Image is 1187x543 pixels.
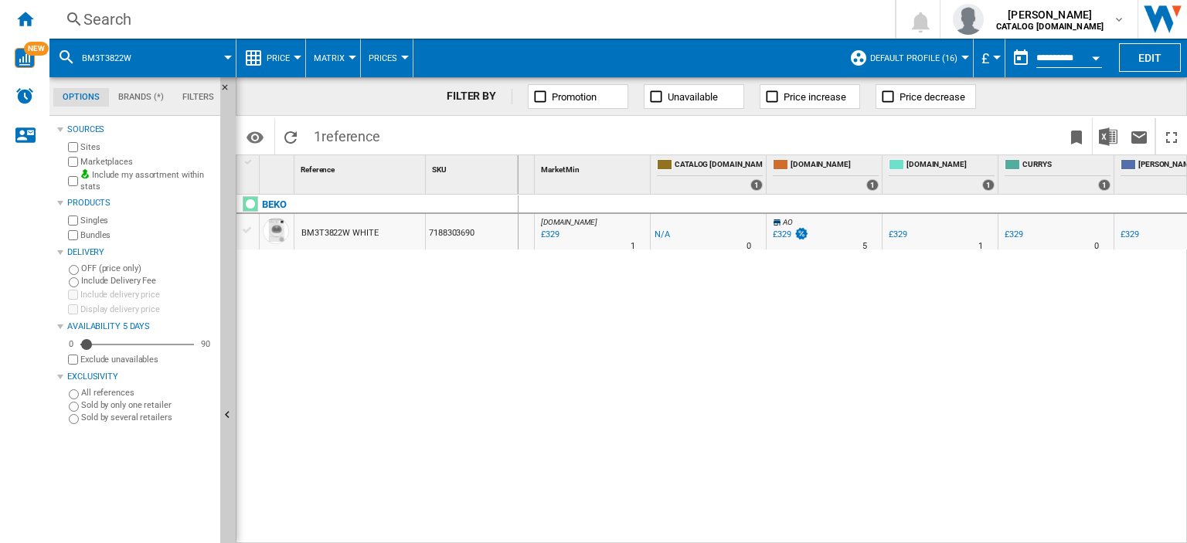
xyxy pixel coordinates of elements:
div: £329 [1118,227,1139,243]
button: md-calendar [1005,42,1036,73]
span: [PERSON_NAME] [996,7,1104,22]
label: Display delivery price [80,304,214,315]
div: 1 offers sold by AO.COM [982,179,995,191]
div: Delivery Time : 5 days [862,239,867,254]
span: [DOMAIN_NAME] [791,159,879,172]
div: Reference Sort None [298,155,425,179]
md-tab-item: Brands (*) [109,88,173,107]
div: CATALOG [DOMAIN_NAME] 1 offers sold by CATALOG BEKO.UK [654,155,766,194]
button: Bookmark this report [1061,118,1092,154]
div: 1 offers sold by AMAZON.CO.UK [866,179,879,191]
img: mysite-bg-18x18.png [80,169,90,178]
div: Price [244,39,298,77]
div: FILTER BY [447,89,512,104]
span: Default profile (16) [870,53,957,63]
button: Download in Excel [1093,118,1124,154]
span: Promotion [552,91,597,103]
div: Delivery Time : 1 day [631,239,635,254]
span: Market Min [541,165,580,174]
div: Products [67,197,214,209]
div: BM3T3822W [57,39,228,77]
input: Marketplaces [68,157,78,167]
div: CURRYS 1 offers sold by CURRYS [1002,155,1114,194]
label: Sold by only one retailer [81,399,214,411]
div: Default profile (16) [849,39,965,77]
button: Prices [369,39,405,77]
img: promotionV3.png [794,227,809,240]
span: 1 [306,118,388,151]
div: £329 [770,227,809,243]
button: Matrix [314,39,352,77]
button: £ [981,39,997,77]
div: Exclusivity [67,371,214,383]
input: Include delivery price [68,290,78,300]
button: Price [267,39,298,77]
div: Sort None [538,155,650,179]
label: Include delivery price [80,289,214,300]
div: Sources [67,124,214,136]
span: CATALOG [DOMAIN_NAME] [675,159,763,172]
button: Reload [275,118,306,154]
input: OFF (price only) [69,265,79,275]
label: Sites [80,141,214,153]
label: Include my assortment within stats [80,169,214,193]
img: alerts-logo.svg [15,87,34,105]
label: Include Delivery Fee [81,275,214,287]
img: profile.jpg [953,4,984,35]
label: Marketplaces [80,156,214,168]
span: SKU [432,165,447,174]
span: reference [321,128,380,144]
div: [DOMAIN_NAME] 1 offers sold by AMAZON.CO.UK [770,155,882,194]
div: Market Min Sort None [538,155,650,179]
div: [DOMAIN_NAME] 1 offers sold by AO.COM [886,155,998,194]
label: Bundles [80,229,214,241]
div: Last updated : Wednesday, 15 October 2025 04:12 [539,227,559,243]
input: Sold by only one retailer [69,402,79,412]
div: £329 [1002,227,1023,243]
div: SKU Sort None [429,155,518,179]
span: [DOMAIN_NAME] [541,218,597,226]
button: Maximize [1156,118,1187,154]
input: All references [69,389,79,399]
button: Unavailable [644,84,744,109]
span: Matrix [314,53,345,63]
div: £329 [886,227,907,243]
button: Price decrease [876,84,976,109]
span: Prices [369,53,397,63]
div: Delivery Time : 1 day [978,239,983,254]
button: BM3T3822W [82,39,147,77]
input: Include my assortment within stats [68,171,78,191]
span: Price decrease [900,91,965,103]
span: NEW [24,42,49,56]
input: Sites [68,142,78,152]
button: Hide [220,77,239,105]
img: wise-card.svg [15,48,35,68]
div: Delivery Time : 0 day [747,239,751,254]
button: Options [240,123,270,151]
input: Display delivery price [68,304,78,314]
md-slider: Availability [80,337,194,352]
div: 7188303690 [426,214,518,249]
input: Sold by several retailers [69,414,79,424]
button: Open calendar [1082,42,1110,70]
span: CURRYS [1022,159,1110,172]
div: Sort None [298,155,425,179]
div: 0 [65,338,77,350]
div: 1 offers sold by CURRYS [1098,179,1110,191]
div: Sort None [263,155,294,179]
label: Exclude unavailables [80,354,214,365]
span: Unavailable [668,91,718,103]
input: Singles [68,216,78,226]
div: £329 [1121,229,1139,239]
md-tab-item: Options [53,88,109,107]
button: Promotion [528,84,628,109]
div: £329 [773,229,791,239]
div: Search [83,8,855,30]
span: AO [783,218,793,226]
label: Singles [80,215,214,226]
div: Delivery [67,246,214,259]
md-tab-item: Filters [173,88,223,107]
span: Price increase [784,91,846,103]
